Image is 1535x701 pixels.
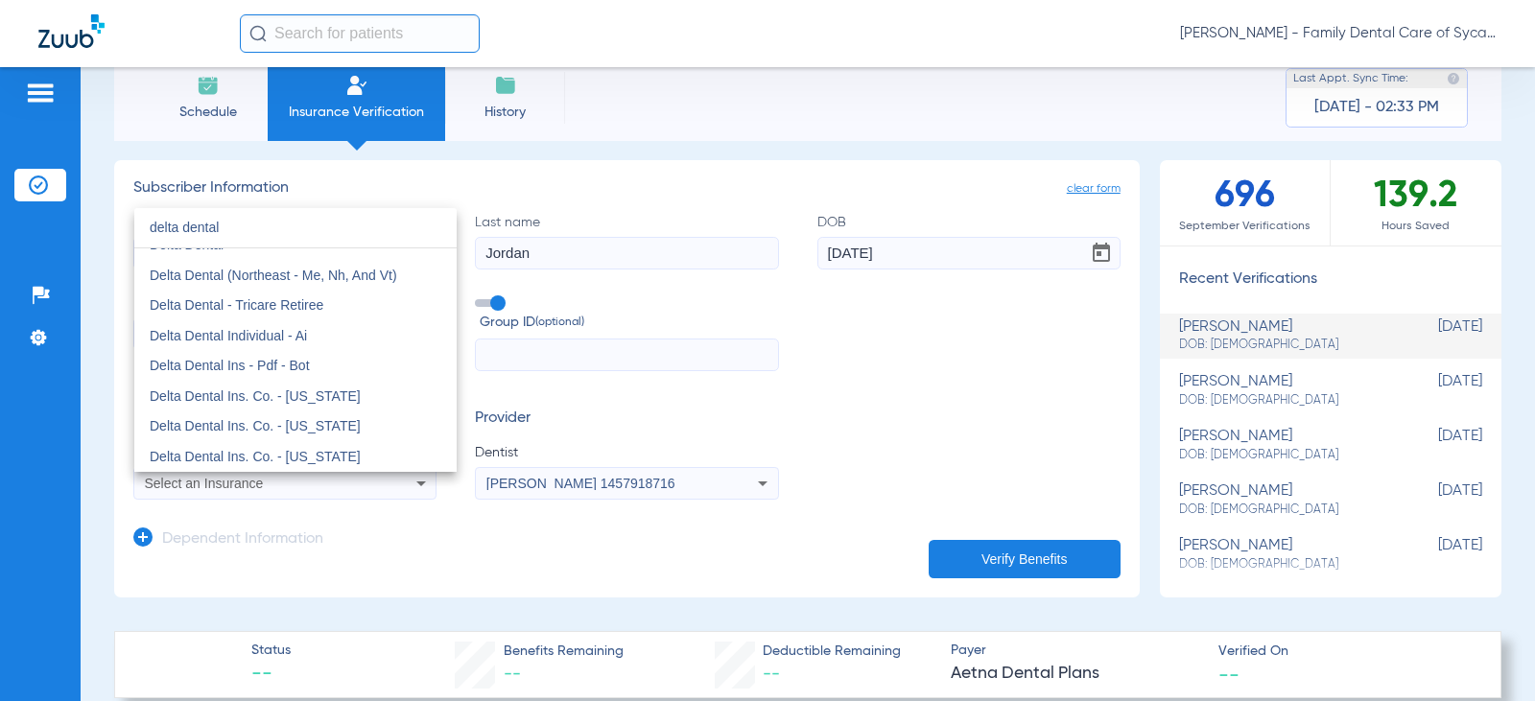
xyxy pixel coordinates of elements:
[150,449,361,464] span: Delta Dental Ins. Co. - [US_STATE]
[150,268,397,283] span: Delta Dental (Northeast - Me, Nh, And Vt)
[150,418,361,433] span: Delta Dental Ins. Co. - [US_STATE]
[150,358,310,373] span: Delta Dental Ins - Pdf - Bot
[134,208,457,247] input: dropdown search
[150,297,323,313] span: Delta Dental - Tricare Retiree
[150,328,307,343] span: Delta Dental Individual - Ai
[150,388,361,404] span: Delta Dental Ins. Co. - [US_STATE]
